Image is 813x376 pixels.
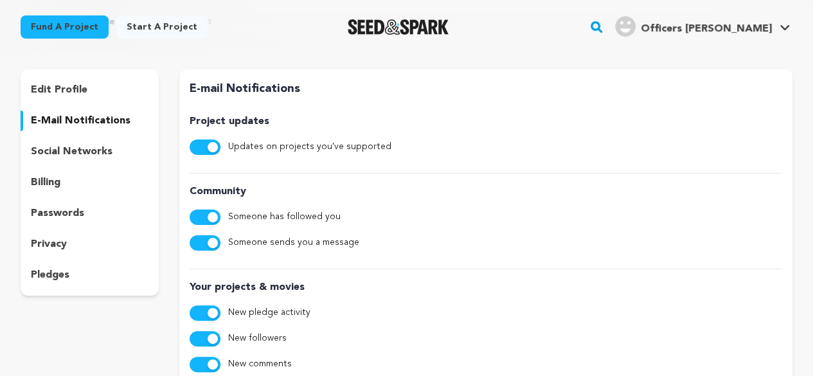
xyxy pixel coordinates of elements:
[615,16,636,37] img: user.png
[31,206,84,221] p: passwords
[31,82,87,98] p: edit profile
[348,19,449,35] img: Seed&Spark Logo Dark Mode
[116,15,208,39] a: Start a project
[228,305,310,321] label: New pledge activity
[612,13,792,37] a: Officers L.'s Profile
[228,357,292,372] label: New comments
[190,280,782,295] p: Your projects & movies
[190,80,782,98] p: E-mail Notifications
[228,235,359,251] label: Someone sends you a message
[228,210,341,225] label: Someone has followed you
[21,141,159,162] button: social networks
[31,237,67,252] p: privacy
[21,15,109,39] a: Fund a project
[21,265,159,285] button: pledges
[31,113,130,129] p: e-mail notifications
[641,24,772,34] span: Officers [PERSON_NAME]
[612,13,792,40] span: Officers L.'s Profile
[348,19,449,35] a: Seed&Spark Homepage
[228,139,391,155] label: Updates on projects you've supported
[21,234,159,255] button: privacy
[21,111,159,131] button: e-mail notifications
[615,16,772,37] div: Officers L.'s Profile
[228,331,287,346] label: New followers
[31,267,69,283] p: pledges
[21,172,159,193] button: billing
[31,175,60,190] p: billing
[21,80,159,100] button: edit profile
[21,203,159,224] button: passwords
[31,144,112,159] p: social networks
[190,114,782,129] p: Project updates
[190,184,782,199] p: Community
